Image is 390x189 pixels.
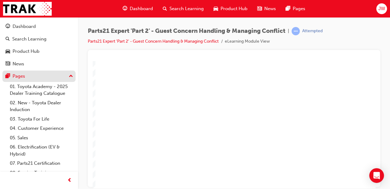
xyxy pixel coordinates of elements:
[3,2,52,16] img: Trak
[7,133,76,143] a: 05. Sales
[2,46,76,57] a: Product Hub
[123,5,127,13] span: guage-icon
[88,39,219,44] a: Parts21 Expert 'Part 2' - Guest Concern Handling & Managing Conflict
[2,21,76,32] a: Dashboard
[13,48,39,55] div: Product Hub
[158,2,209,15] a: search-iconSearch Learning
[6,61,10,67] span: news-icon
[2,58,76,70] a: News
[302,28,323,34] div: Attempted
[7,124,76,133] a: 04. Customer Experience
[169,5,204,12] span: Search Learning
[7,98,76,114] a: 02. New - Toyota Dealer Induction
[257,5,262,13] span: news-icon
[221,5,247,12] span: Product Hub
[6,24,10,29] span: guage-icon
[286,5,290,13] span: pages-icon
[13,60,24,67] div: News
[378,5,385,12] span: JW
[13,23,36,30] div: Dashboard
[7,142,76,159] a: 06. Electrification (EV & Hybrid)
[2,71,76,82] button: Pages
[163,5,167,13] span: search-icon
[2,20,76,71] button: DashboardSearch LearningProduct HubNews
[7,114,76,124] a: 03. Toyota For Life
[225,38,270,45] li: eLearning Module View
[264,5,276,12] span: News
[130,5,153,12] span: Dashboard
[252,2,281,15] a: news-iconNews
[12,36,46,43] div: Search Learning
[6,37,10,42] span: search-icon
[6,49,10,54] span: car-icon
[281,2,310,15] a: pages-iconPages
[369,168,384,183] div: Open Intercom Messenger
[2,33,76,45] a: Search Learning
[88,28,285,35] span: Parts21 Expert 'Part 2' - Guest Concern Handling & Managing Conflict
[292,27,300,35] span: learningRecordVerb_ATTEMPT-icon
[288,28,289,35] span: |
[69,72,73,80] span: up-icon
[214,5,218,13] span: car-icon
[376,3,387,14] button: JW
[209,2,252,15] a: car-iconProduct Hub
[293,5,305,12] span: Pages
[6,74,10,79] span: pages-icon
[13,73,25,80] div: Pages
[118,2,158,15] a: guage-iconDashboard
[7,168,76,178] a: 08. Service Training
[7,82,76,98] a: 01. Toyota Academy - 2025 Dealer Training Catalogue
[67,177,72,184] span: prev-icon
[7,159,76,168] a: 07. Parts21 Certification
